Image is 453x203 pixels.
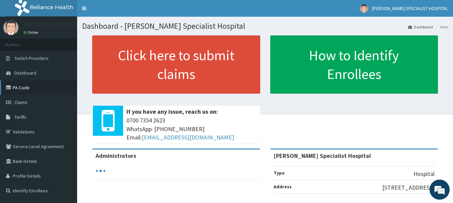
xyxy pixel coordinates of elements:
a: [EMAIL_ADDRESS][DOMAIN_NAME] [142,133,234,141]
span: Tariffs [14,114,26,120]
b: Administrators [96,152,136,160]
svg: audio-loading [96,166,106,176]
img: User Image [3,20,18,35]
span: 0700 7354 2623 WhatsApp: [PHONE_NUMBER] Email: [126,116,257,142]
a: Dashboard [408,24,433,30]
img: d_794563401_company_1708531726252_794563401 [12,33,27,50]
span: [PERSON_NAME] SPECIALIST HOSPITAL [372,5,448,11]
a: How to Identify Enrollees [270,35,438,94]
b: Address [274,184,292,190]
div: Minimize live chat window [110,3,126,19]
p: Hospital [413,170,435,178]
span: Dashboard [14,70,36,76]
span: We're online! [39,60,93,127]
a: Click here to submit claims [92,35,260,94]
p: [STREET_ADDRESS] [382,183,435,192]
li: Here [434,24,448,30]
p: [PERSON_NAME] SPECIALIST HOSPITAL [23,22,126,28]
img: User Image [360,4,368,13]
h1: Dashboard - [PERSON_NAME] Specialist Hospital [82,22,448,30]
span: Claims [14,99,27,105]
span: Switch Providers [14,55,49,61]
b: Type [274,170,285,176]
b: If you have any issue, reach us on: [126,108,218,115]
strong: [PERSON_NAME] Specialist Hospital [274,152,371,160]
div: Chat with us now [35,37,113,46]
textarea: Type your message and hit 'Enter' [3,133,128,157]
a: Online [23,30,40,35]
